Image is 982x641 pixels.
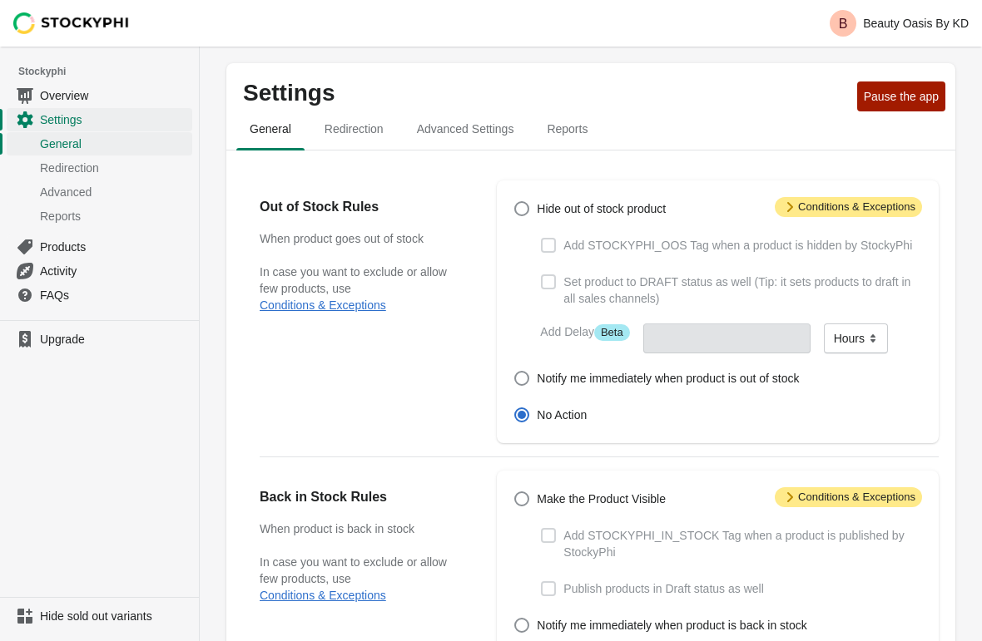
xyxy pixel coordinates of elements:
span: Conditions & Exceptions [775,197,922,217]
span: General [236,114,305,144]
span: Notify me immediately when product is out of stock [537,370,799,387]
span: No Action [537,407,587,423]
span: Overview [40,87,189,104]
span: Reports [40,208,189,224]
p: Settings [243,80,851,106]
span: Pause the app [864,90,939,103]
button: Avatar with initials BBeauty Oasis By KD [823,7,975,40]
button: reports [530,107,604,150]
span: Products [40,239,189,255]
span: Add STOCKYPHI_IN_STOCK Tag when a product is published by StockyPhi [563,527,922,560]
span: Advanced Settings [404,114,528,144]
span: Make the Product Visible [537,491,666,507]
a: Reports [7,204,192,228]
button: general [233,107,308,150]
h3: When product goes out of stock [260,230,464,247]
span: Settings [40,111,189,128]
label: Add Delay [540,323,629,341]
p: In case you want to exclude or allow few products, use [260,264,464,313]
button: Pause the app [857,81,945,111]
span: Publish products in Draft status as well [563,580,763,597]
span: FAQs [40,287,189,303]
a: Redirection [7,155,192,180]
span: Avatar with initials B [830,10,856,37]
a: Upgrade [7,328,192,351]
span: Redirection [40,160,189,176]
h3: When product is back in stock [260,520,464,537]
button: Conditions & Exceptions [260,589,386,602]
h2: Out of Stock Rules [260,197,464,217]
img: Stockyphi [13,12,130,34]
h2: Back in Stock Rules [260,487,464,507]
span: Redirection [311,114,397,144]
p: Beauty Oasis By KD [863,17,969,30]
button: Advanced settings [400,107,531,150]
span: Beta [594,324,630,341]
text: B [839,17,848,31]
span: Stockyphi [18,63,199,80]
a: Overview [7,83,192,107]
span: Hide sold out variants [40,608,189,624]
span: Activity [40,263,189,279]
span: Notify me immediately when product is back in stock [537,617,806,634]
span: Set product to DRAFT status as well (Tip: it sets products to draft in all sales channels) [563,274,922,307]
button: redirection [308,107,400,150]
p: In case you want to exclude or allow few products, use [260,554,464,604]
button: Conditions & Exceptions [260,298,386,312]
a: Settings [7,107,192,131]
span: Hide out of stock product [537,200,666,217]
a: Advanced [7,180,192,204]
span: General [40,136,189,152]
span: Reports [533,114,601,144]
span: Conditions & Exceptions [775,487,922,507]
span: Advanced [40,184,189,200]
a: General [7,131,192,155]
a: FAQs [7,283,192,307]
span: Add STOCKYPHI_OOS Tag when a product is hidden by StockyPhi [563,237,912,254]
span: Upgrade [40,331,189,348]
a: Activity [7,259,192,283]
a: Hide sold out variants [7,604,192,628]
a: Products [7,234,192,259]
